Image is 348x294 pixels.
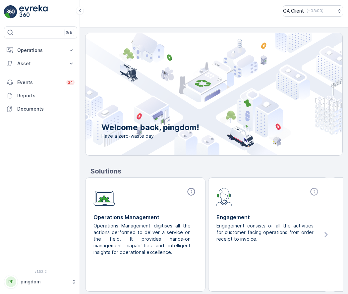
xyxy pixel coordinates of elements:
span: v 1.52.2 [4,269,77,273]
p: QA Client [283,8,304,14]
a: Documents [4,102,77,116]
span: Have a zero-waste day [101,133,199,139]
p: ( +03:00 ) [307,8,323,14]
p: Reports [17,92,75,99]
p: Operations Management [93,213,197,221]
a: Reports [4,89,77,102]
button: Asset [4,57,77,70]
p: Asset [17,60,64,67]
img: module-icon [93,187,115,206]
p: Documents [17,106,75,112]
p: Engagement [216,213,320,221]
p: 34 [68,80,73,85]
button: QA Client(+03:00) [283,5,343,17]
p: pingdom [21,278,68,285]
button: Operations [4,44,77,57]
div: PP [6,276,16,287]
button: PPpingdom [4,275,77,289]
p: Events [17,79,62,86]
p: Welcome back, pingdom! [101,122,199,133]
p: Operations [17,47,64,54]
p: Solutions [90,166,343,176]
img: module-icon [216,187,232,206]
p: Engagement consists of all the activities for customer facing operations from order receipt to in... [216,222,315,242]
img: city illustration [56,33,342,155]
img: logo [4,5,17,19]
img: logo_light-DOdMpM7g.png [19,5,48,19]
p: Operations Management digitises all the actions performed to deliver a service on the field. It p... [93,222,192,256]
a: Events34 [4,76,77,89]
p: ⌘B [66,30,73,35]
